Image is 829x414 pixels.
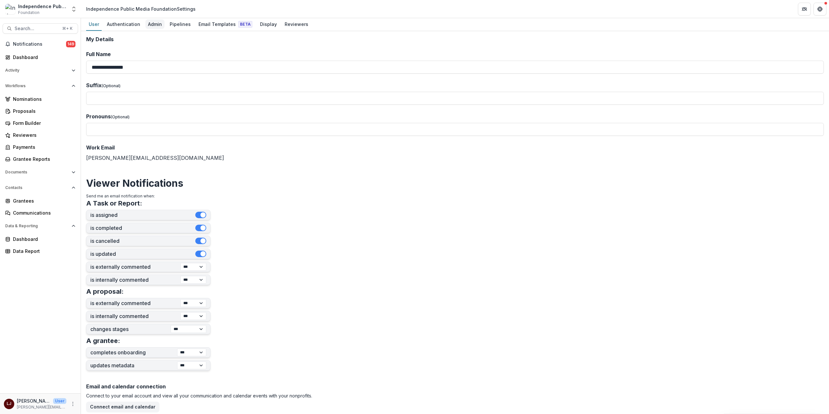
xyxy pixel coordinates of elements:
div: Dashboard [13,236,73,242]
a: Grantees [3,195,78,206]
a: Data Report [3,246,78,256]
div: ⌘ + K [61,25,74,32]
span: Documents [5,170,69,174]
button: Open Data & Reporting [3,221,78,231]
a: Dashboard [3,52,78,63]
a: Form Builder [3,118,78,128]
nav: breadcrumb [84,4,198,14]
h2: Viewer Notifications [86,177,824,189]
label: is completed [90,225,195,231]
p: [PERSON_NAME][EMAIL_ADDRESS][DOMAIN_NAME] [17,404,66,410]
span: (Optional) [111,114,130,119]
a: Dashboard [3,234,78,244]
a: Authentication [104,18,143,31]
button: Partners [798,3,811,16]
a: Nominations [3,94,78,104]
span: Workflows [5,84,69,88]
span: 149 [66,41,75,47]
button: Notifications149 [3,39,78,49]
div: Data Report [13,248,73,254]
button: Get Help [813,3,826,16]
div: Authentication [104,19,143,29]
div: Dashboard [13,54,73,61]
a: User [86,18,102,31]
a: Reviewers [3,130,78,140]
h3: A proposal: [86,288,124,295]
div: Independence Public Media Foundation Settings [86,6,196,12]
h2: My Details [86,36,824,42]
div: Independence Public Media Foundation [18,3,67,10]
div: Proposals [13,108,73,114]
h2: Email and calendar connection [86,384,824,390]
div: Reviewers [282,19,311,29]
button: Connect email and calendar [86,402,159,412]
span: Pronouns [86,113,111,120]
div: Communications [13,209,73,216]
span: Search... [15,26,58,31]
span: Contacts [5,185,69,190]
span: Notifications [13,41,66,47]
label: completes onboarding [90,349,177,356]
div: Display [257,19,279,29]
label: is updated [90,251,195,257]
a: Display [257,18,279,31]
span: (Optional) [102,83,120,88]
img: Independence Public Media Foundation [5,4,16,14]
div: Payments [13,144,73,150]
label: is assigned [90,212,195,218]
span: Send me an email notification when: [86,194,155,198]
div: [PERSON_NAME][EMAIL_ADDRESS][DOMAIN_NAME] [86,144,824,162]
button: Open Documents [3,167,78,177]
h3: A Task or Report: [86,199,142,207]
button: Search... [3,23,78,34]
div: Grantees [13,197,73,204]
label: is externally commented [90,264,180,270]
a: Proposals [3,106,78,116]
a: Communications [3,207,78,218]
a: Payments [3,142,78,152]
p: Connect to your email account and view all your communication and calendar events with your nonpr... [86,392,824,399]
div: Grantee Reports [13,156,73,162]
h3: A grantee: [86,337,120,345]
span: Full Name [86,51,111,57]
div: User [86,19,102,29]
div: Nominations [13,96,73,102]
label: is cancelled [90,238,195,244]
label: is externally commented [90,300,180,306]
a: Email Templates Beta [196,18,255,31]
a: Admin [145,18,165,31]
div: Email Templates [196,19,255,29]
button: More [69,400,77,408]
label: changes stages [90,326,171,332]
span: Activity [5,68,69,73]
a: Pipelines [167,18,193,31]
label: is internally commented [90,313,180,319]
span: Suffix [86,82,102,89]
div: Reviewers [13,132,73,138]
button: Open Activity [3,65,78,76]
button: Open Contacts [3,183,78,193]
a: Reviewers [282,18,311,31]
p: User [53,398,66,404]
label: updates metadata [90,362,177,369]
span: Foundation [18,10,40,16]
span: Work Email [86,144,115,151]
span: Beta [238,21,252,28]
div: Pipelines [167,19,193,29]
a: Grantee Reports [3,154,78,164]
p: [PERSON_NAME] [17,397,51,404]
button: Open entity switcher [69,3,78,16]
span: Data & Reporting [5,224,69,228]
div: Admin [145,19,165,29]
button: Open Workflows [3,81,78,91]
div: Lorraine Jabouin [7,402,11,406]
div: Form Builder [13,120,73,126]
label: is internally commented [90,277,180,283]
